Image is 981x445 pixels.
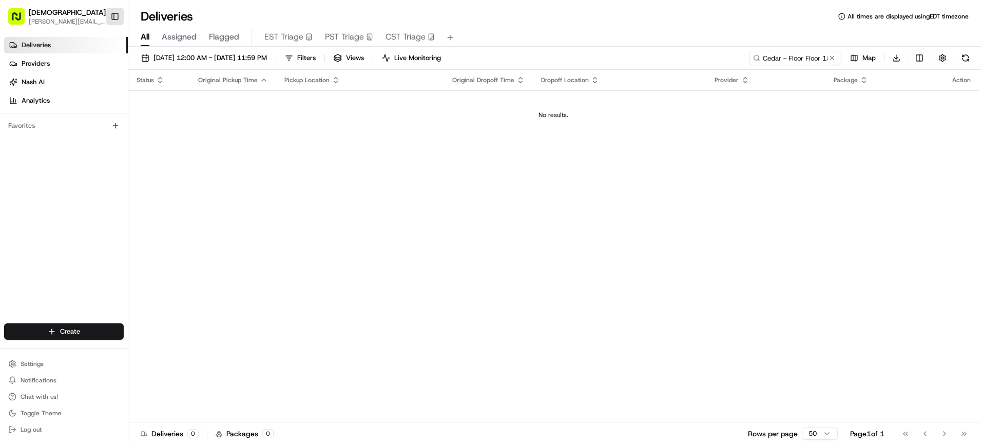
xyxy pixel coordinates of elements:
[850,429,884,439] div: Page 1 of 1
[264,31,303,43] span: EST Triage
[175,101,187,113] button: Start new chat
[394,53,441,63] span: Live Monitoring
[21,425,42,434] span: Log out
[4,118,124,134] div: Favorites
[102,174,124,182] span: Pylon
[29,17,106,26] button: [PERSON_NAME][EMAIL_ADDRESS][DOMAIN_NAME]
[749,51,841,65] input: Type to search
[22,41,51,50] span: Deliveries
[4,74,128,90] a: Nash AI
[346,53,364,63] span: Views
[141,429,199,439] div: Deliveries
[22,78,45,87] span: Nash AI
[4,422,124,437] button: Log out
[834,76,858,84] span: Package
[10,41,187,57] p: Welcome 👋
[262,429,274,438] div: 0
[209,31,239,43] span: Flagged
[72,173,124,182] a: Powered byPylon
[97,149,165,159] span: API Documentation
[60,327,80,336] span: Create
[4,406,124,420] button: Toggle Theme
[952,76,971,84] div: Action
[284,76,330,84] span: Pickup Location
[4,323,124,340] button: Create
[21,409,62,417] span: Toggle Theme
[21,376,56,384] span: Notifications
[848,12,969,21] span: All times are displayed using EDT timezone
[325,31,364,43] span: PST Triage
[35,108,130,117] div: We're available if you need us!
[21,393,58,401] span: Chat with us!
[21,149,79,159] span: Knowledge Base
[6,145,83,163] a: 📗Knowledge Base
[715,76,739,84] span: Provider
[4,37,128,53] a: Deliveries
[83,145,169,163] a: 💻API Documentation
[198,76,258,84] span: Original Pickup Time
[22,96,50,105] span: Analytics
[153,53,267,63] span: [DATE] 12:00 AM - [DATE] 11:59 PM
[297,53,316,63] span: Filters
[4,357,124,371] button: Settings
[141,8,193,25] h1: Deliveries
[748,429,798,439] p: Rows per page
[4,55,128,72] a: Providers
[541,76,589,84] span: Dropoff Location
[27,66,169,77] input: Clear
[187,429,199,438] div: 0
[4,390,124,404] button: Chat with us!
[845,51,880,65] button: Map
[4,92,128,109] a: Analytics
[162,31,197,43] span: Assigned
[452,76,514,84] span: Original Dropoff Time
[29,7,106,17] button: [DEMOGRAPHIC_DATA]
[137,51,272,65] button: [DATE] 12:00 AM - [DATE] 11:59 PM
[137,76,154,84] span: Status
[386,31,426,43] span: CST Triage
[329,51,369,65] button: Views
[35,98,168,108] div: Start new chat
[10,10,31,31] img: Nash
[141,31,149,43] span: All
[216,429,274,439] div: Packages
[4,373,124,388] button: Notifications
[10,150,18,158] div: 📗
[377,51,446,65] button: Live Monitoring
[4,4,106,29] button: [DEMOGRAPHIC_DATA][PERSON_NAME][EMAIL_ADDRESS][DOMAIN_NAME]
[132,111,975,119] div: No results.
[22,59,50,68] span: Providers
[21,360,44,368] span: Settings
[958,51,973,65] button: Refresh
[862,53,876,63] span: Map
[10,98,29,117] img: 1736555255976-a54dd68f-1ca7-489b-9aae-adbdc363a1c4
[87,150,95,158] div: 💻
[280,51,320,65] button: Filters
